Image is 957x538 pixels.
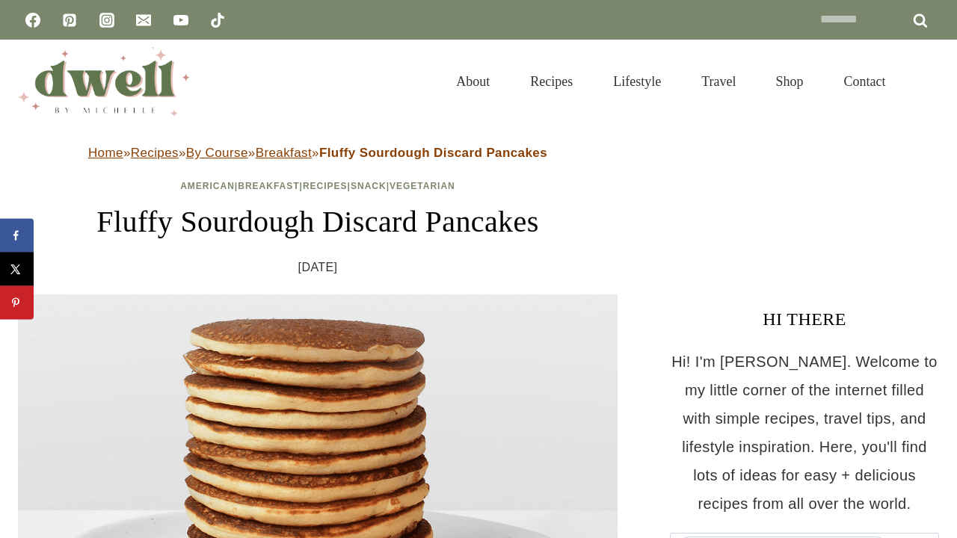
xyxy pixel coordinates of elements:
a: Breakfast [238,181,299,191]
a: TikTok [203,5,233,35]
a: Email [129,5,159,35]
a: Vegetarian [390,181,455,191]
a: Snack [351,181,387,191]
a: Recipes [131,146,179,160]
a: YouTube [166,5,196,35]
a: Instagram [92,5,122,35]
strong: Fluffy Sourdough Discard Pancakes [319,146,547,160]
p: Hi! I'm [PERSON_NAME]. Welcome to my little corner of the internet filled with simple recipes, tr... [670,347,939,518]
h3: HI THERE [670,306,939,333]
img: DWELL by michelle [18,47,190,116]
a: Pinterest [55,5,84,35]
a: Travel [681,55,756,108]
span: » » » » [88,146,547,160]
a: About [436,55,510,108]
a: Contact [824,55,906,108]
a: Shop [756,55,824,108]
a: Lifestyle [593,55,681,108]
a: American [180,181,235,191]
a: Facebook [18,5,48,35]
a: By Course [186,146,248,160]
a: Recipes [303,181,348,191]
a: Home [88,146,123,160]
time: [DATE] [298,256,338,279]
nav: Primary Navigation [436,55,906,108]
a: Recipes [510,55,593,108]
h1: Fluffy Sourdough Discard Pancakes [18,200,618,244]
a: Breakfast [256,146,312,160]
button: View Search Form [914,69,939,94]
span: | | | | [180,181,455,191]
